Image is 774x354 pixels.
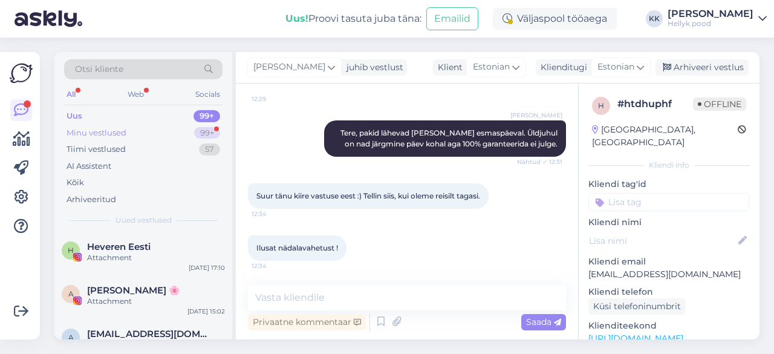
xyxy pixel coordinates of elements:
span: Nähtud ✓ 12:31 [517,157,562,166]
div: [DATE] 17:10 [189,263,225,272]
span: Andra 🌸 [87,285,180,296]
div: [GEOGRAPHIC_DATA], [GEOGRAPHIC_DATA] [592,123,738,149]
span: Tere, pakid lähevad [PERSON_NAME] esmaspäeval. Üldjuhul on nad järgmine päev kohal aga 100% garan... [340,128,559,148]
img: Askly Logo [10,62,33,85]
div: Väljaspool tööaega [493,8,617,30]
div: Attachment [87,296,225,307]
p: Kliendi nimi [588,216,750,229]
span: [PERSON_NAME] [510,111,562,120]
span: 12:29 [252,94,297,103]
div: Kliendi info [588,160,750,171]
span: [PERSON_NAME] [253,61,325,74]
div: juhib vestlust [342,61,403,74]
button: Emailid [426,7,478,30]
span: Uued vestlused [115,215,172,226]
div: Kõik [67,177,84,189]
div: Web [125,87,146,102]
span: 12:34 [252,261,297,270]
div: 57 [199,143,220,156]
span: 12:34 [252,209,297,218]
div: Arhiveeri vestlus [655,59,749,76]
div: Proovi tasuta juba täna: [285,11,421,26]
span: Suur tänu kiire vastuse eest :) Tellin siis, kui oleme reisilt tagasi. [256,191,480,200]
div: [DATE] 15:02 [187,307,225,316]
div: Attachment [87,252,225,263]
span: Offline [693,97,746,111]
p: [EMAIL_ADDRESS][DOMAIN_NAME] [588,268,750,281]
div: All [64,87,78,102]
a: [URL][DOMAIN_NAME] [588,333,683,344]
div: Tiimi vestlused [67,143,126,156]
span: h [598,101,604,110]
div: Socials [193,87,223,102]
span: A [68,289,74,298]
p: Klienditeekond [588,320,750,332]
p: Kliendi telefon [588,286,750,298]
div: Hellyk pood [668,19,753,28]
p: Kliendi email [588,255,750,268]
span: Ilusat nädalavahetust ! [256,243,338,252]
div: 99+ [194,127,220,139]
a: [PERSON_NAME]Hellyk pood [668,9,767,28]
span: Saada [526,316,561,327]
div: Klient [433,61,463,74]
div: KK [646,10,663,27]
input: Lisa tag [588,193,750,211]
div: Uus [67,110,82,122]
div: Klienditugi [536,61,587,74]
span: Otsi kliente [75,63,123,76]
div: 99+ [193,110,220,122]
span: a [68,333,74,342]
div: Arhiveeritud [67,194,116,206]
div: Minu vestlused [67,127,126,139]
div: Privaatne kommentaar [248,314,366,330]
span: H [68,246,74,255]
div: Küsi telefoninumbrit [588,298,686,315]
span: Estonian [597,61,634,74]
div: # htdhuphf [617,97,693,111]
input: Lisa nimi [589,234,736,247]
span: annamariataidla@gmail.com [87,329,213,339]
span: Heveren Eesti [87,241,151,252]
p: Kliendi tag'id [588,178,750,191]
span: Estonian [473,61,510,74]
div: AI Assistent [67,160,111,172]
div: [PERSON_NAME] [668,9,753,19]
b: Uus! [285,13,308,24]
